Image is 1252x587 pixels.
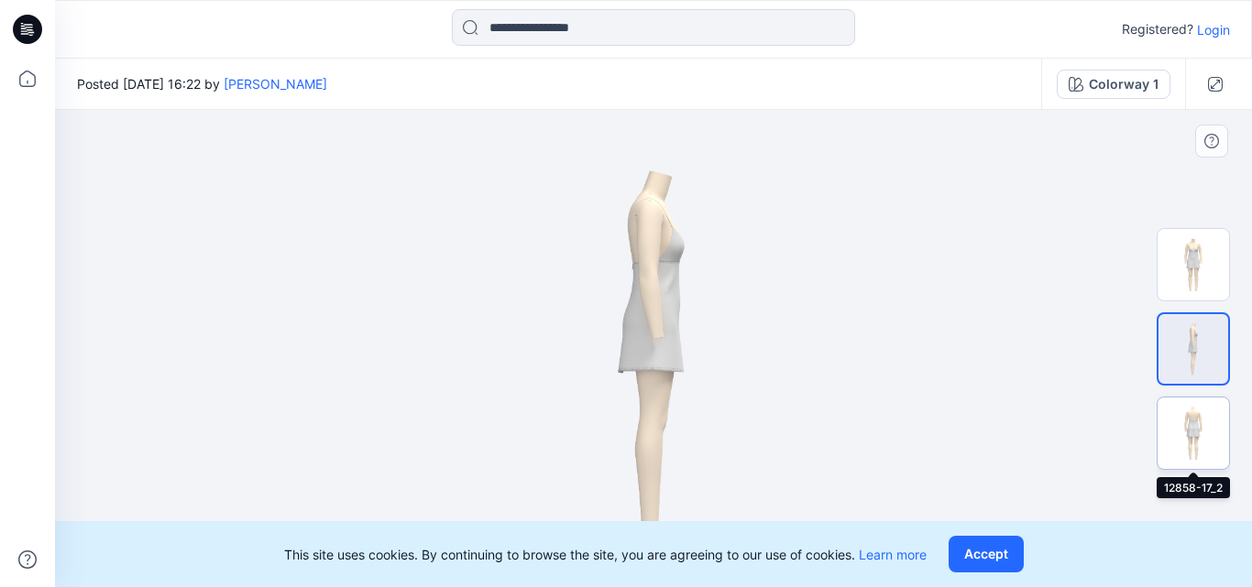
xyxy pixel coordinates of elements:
[485,110,822,587] img: eyJhbGciOiJIUzI1NiIsImtpZCI6IjAiLCJzbHQiOiJzZXMiLCJ0eXAiOiJKV1QifQ.eyJkYXRhIjp7InR5cGUiOiJzdG9yYW...
[949,536,1024,572] button: Accept
[1159,314,1228,384] img: 12858-17_1
[1158,397,1229,469] img: 12858-17_2
[1122,18,1193,40] p: Registered?
[1089,74,1159,94] div: Colorway 1
[859,547,927,562] a: Learn more
[1158,229,1229,300] img: 12858-17_0
[224,76,327,92] a: [PERSON_NAME]
[77,74,327,93] span: Posted [DATE] 16:22 by
[1197,20,1230,39] p: Login
[284,545,927,564] p: This site uses cookies. By continuing to browse the site, you are agreeing to our use of cookies.
[1057,70,1170,99] button: Colorway 1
